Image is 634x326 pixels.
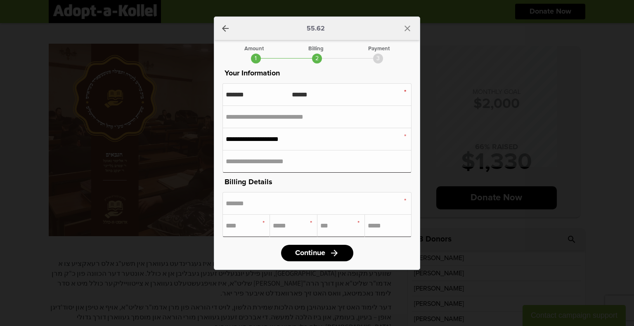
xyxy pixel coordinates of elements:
div: Amount [244,46,264,52]
div: 3 [373,54,383,63]
p: Billing Details [222,176,412,188]
div: 2 [312,54,322,63]
i: close [402,23,412,33]
p: 55.62 [307,25,325,32]
div: Payment [368,46,390,52]
div: 1 [251,54,261,63]
a: Continuearrow_forward [281,245,353,261]
div: Billing [308,46,324,52]
i: arrow_forward [329,248,339,258]
a: arrow_back [220,23,230,33]
p: Your Information [222,68,412,79]
span: Continue [295,249,325,257]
